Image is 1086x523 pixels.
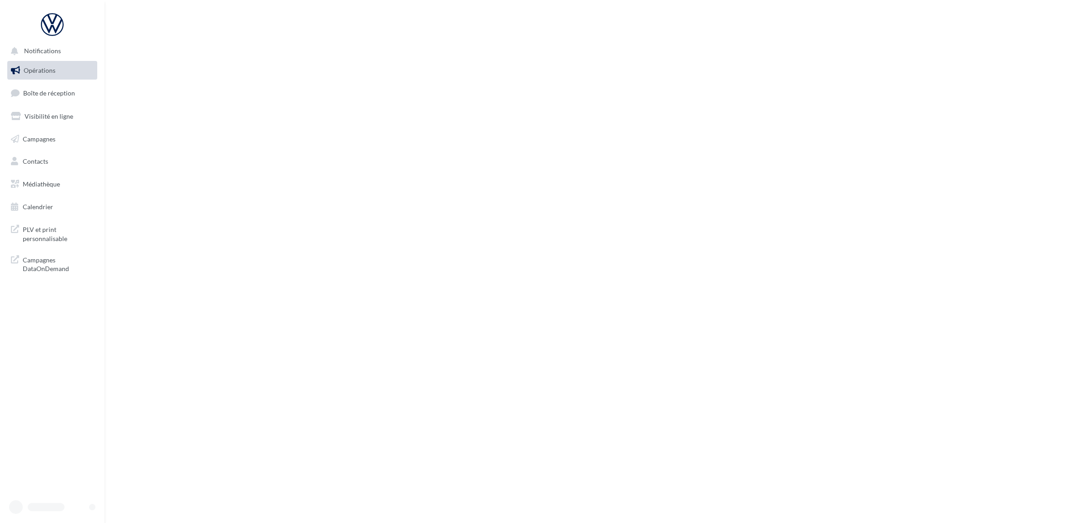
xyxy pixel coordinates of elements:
a: Boîte de réception [5,83,99,103]
span: Médiathèque [23,180,60,188]
a: Campagnes [5,130,99,149]
a: Médiathèque [5,175,99,194]
a: Calendrier [5,197,99,216]
span: Notifications [24,47,61,55]
a: Opérations [5,61,99,80]
a: Campagnes DataOnDemand [5,250,99,277]
span: Calendrier [23,203,53,211]
span: Campagnes DataOnDemand [23,254,94,273]
span: PLV et print personnalisable [23,223,94,243]
a: Contacts [5,152,99,171]
span: Boîte de réception [23,89,75,97]
span: Visibilité en ligne [25,112,73,120]
span: Opérations [24,66,55,74]
a: Visibilité en ligne [5,107,99,126]
a: PLV et print personnalisable [5,220,99,246]
span: Campagnes [23,135,55,142]
span: Contacts [23,157,48,165]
